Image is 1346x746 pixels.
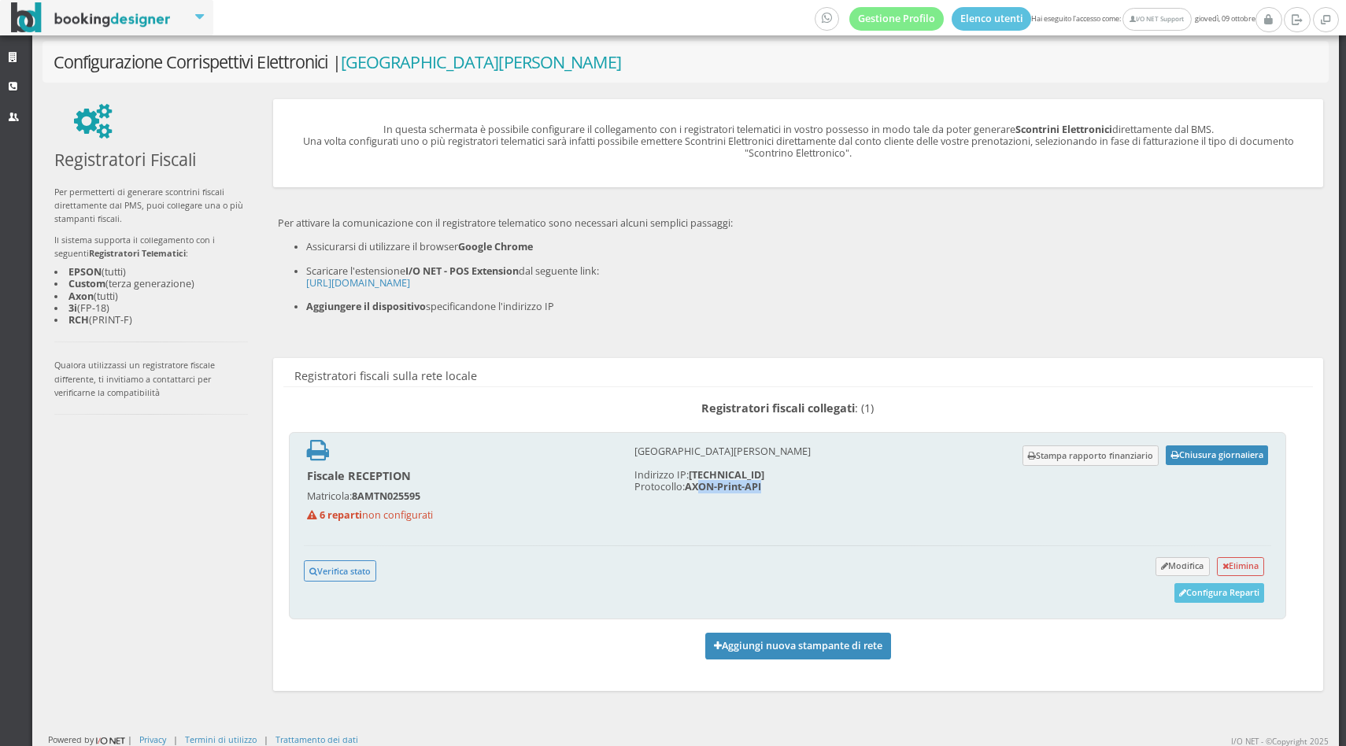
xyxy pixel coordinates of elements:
li: Assicurarsi di utilizzare il browser [306,241,1307,264]
a: Privacy [139,733,166,745]
h4: Registratori fiscali sulla rete locale [283,365,1312,386]
b: 3i [68,301,77,315]
b: Fiscale RECEPTION [307,468,411,483]
h4: : (1) [283,401,1291,415]
a: Modifica [1156,557,1210,576]
small: Il sistema supporta il collegamento con i seguenti : [54,234,215,259]
b: EPSON [68,265,102,279]
h5: Indirizzo IP: Protocollo: [624,445,952,504]
div: | [173,733,178,745]
b: Registratori Telematici [89,247,186,259]
button: Stampa rapporto finanziario [1022,445,1159,466]
a: Elimina [1217,557,1265,576]
b: RCH [68,313,89,327]
b: Registratori fiscali collegati [701,401,855,415]
div: | [264,733,268,745]
strong: [TECHNICAL_ID] [689,468,764,482]
h3: Registratori Fiscali [54,150,247,170]
h5: Per attivare la comunicazione con il registratore telematico sono necessari alcuni semplici passa... [278,217,1307,324]
b: Aggiungere il dispositivo [306,300,426,313]
a: Trattamento dei dati [275,733,358,745]
b: I/O NET - POS Extension [405,264,519,278]
strong: AXON-Print-API [685,480,761,493]
a: Elenco utenti [952,7,1032,31]
h5: non configurati [307,509,613,521]
button: Aggiungi nuova stampante di rete [705,633,891,659]
small: Per permetterti di generare scontrini fiscali direttamente dal PMS, puoi collegare una o più stam... [54,186,243,225]
b: Scontrini Elettronici [1015,123,1112,136]
li: (FP-18) [54,302,247,314]
li: specificandone l'indirizzo IP [306,301,1307,324]
b: Axon [68,290,94,303]
a: [URL][DOMAIN_NAME] [306,276,410,290]
a: Gestione Profilo [849,7,944,31]
a: I/O NET Support [1122,8,1191,31]
h5: In questa schermata è possibile configurare il collegamento con i registratori telematici in vost... [283,124,1312,159]
li: (PRINT-F) [54,314,247,326]
h5: Matricola: [307,490,613,502]
li: (terza generazione) [54,278,247,290]
a: Termini di utilizzo [185,733,257,745]
b: Google Chrome [458,240,533,253]
li: (tutti) [54,266,247,278]
b: 6 reparti [320,508,362,522]
button: Chiusura giornaliera [1166,445,1268,465]
li: (tutti) [54,290,247,302]
button: Configura Reparti [1174,583,1265,603]
img: BookingDesigner.com [11,2,171,33]
span: Hai eseguito l'accesso come: giovedì, 09 ottobre [815,7,1255,31]
b: Custom [68,277,105,290]
small: Qualora utilizzassi un registratore fiscale differente, ti invitiamo a contattarci per verificarn... [54,359,215,398]
strong: 8AMTN025595 [352,489,420,503]
button: Verifica stato [304,560,377,582]
h3: Configurazione Corrispettivi Elettronici | [54,52,1318,72]
span: [GEOGRAPHIC_DATA][PERSON_NAME] [341,50,621,73]
div: [GEOGRAPHIC_DATA][PERSON_NAME] [634,445,941,457]
li: Scaricare l'estensione dal seguente link: [306,265,1307,301]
